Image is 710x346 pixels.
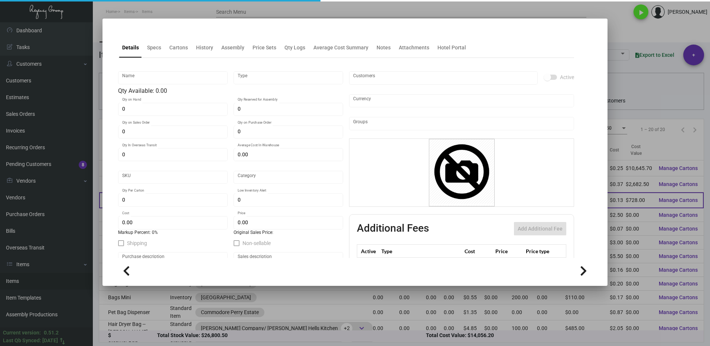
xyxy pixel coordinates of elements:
span: Active [560,73,574,82]
div: Specs [147,44,161,52]
th: Type [380,245,463,258]
div: History [196,44,213,52]
div: Qty Available: 0.00 [118,86,343,95]
span: Non-sellable [242,239,271,248]
th: Price type [524,245,557,258]
span: Add Additional Fee [518,226,563,232]
div: Last Qb Synced: [DATE] [3,337,58,345]
div: Details [122,44,139,52]
div: 0.51.2 [44,329,59,337]
th: Cost [463,245,493,258]
h2: Additional Fees [357,222,429,235]
th: Active [357,245,380,258]
input: Add new.. [353,75,534,81]
div: Attachments [399,44,429,52]
th: Price [494,245,524,258]
div: Qty Logs [284,44,305,52]
div: Hotel Portal [437,44,466,52]
div: Assembly [221,44,244,52]
div: Average Cost Summary [313,44,368,52]
div: Current version: [3,329,41,337]
button: Add Additional Fee [514,222,566,235]
span: Shipping [127,239,147,248]
div: Price Sets [253,44,276,52]
div: Notes [377,44,391,52]
input: Add new.. [353,121,570,127]
div: Cartons [169,44,188,52]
